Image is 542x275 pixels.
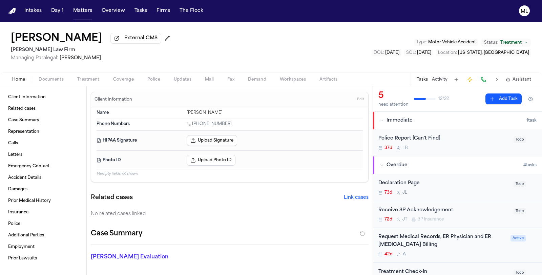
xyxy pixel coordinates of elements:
button: Link cases [344,194,369,201]
a: Prior Lawsuits [5,253,81,264]
a: Police [5,218,81,229]
span: Todo [514,181,526,187]
span: [US_STATE], [GEOGRAPHIC_DATA] [458,51,529,55]
span: 4 task s [523,163,537,168]
button: Tasks [132,5,150,17]
a: Accident Details [5,172,81,183]
h2: Case Summary [91,228,142,239]
button: Firms [154,5,173,17]
a: Related cases [5,103,81,114]
span: Home [12,77,25,82]
span: Todo [514,208,526,214]
div: Open task: Receive 3P Acknowledgement [373,201,542,228]
span: Mail [205,77,214,82]
button: Edit Type: Motor Vehicle Accident [414,39,478,46]
button: Add Task [485,93,522,104]
h1: [PERSON_NAME] [11,33,102,45]
a: Representation [5,126,81,137]
div: Receive 3P Acknowledgement [378,207,509,214]
dt: HIPAA Signature [97,135,183,146]
h3: Client Information [93,97,133,102]
button: External CMS [110,33,161,44]
button: Make a Call [479,75,488,84]
a: Prior Medical History [5,195,81,206]
button: Add Task [452,75,461,84]
span: Status: [484,40,498,45]
div: [PERSON_NAME] [187,110,363,115]
span: 42d [384,252,393,257]
span: Phone Numbers [97,121,130,127]
span: Treatment [77,77,100,82]
a: Case Summary [5,115,81,126]
a: Calls [5,138,81,149]
a: Call 1 (929) 250-9207 [187,121,232,127]
div: Open task: Police Report [Can't Find] [373,129,542,156]
span: Fax [227,77,234,82]
img: Finch Logo [8,8,16,14]
span: J L [402,190,407,195]
div: Request Medical Records, ER Physician and ER [MEDICAL_DATA] Billing [378,233,506,249]
button: Hide completed tasks (⌘⇧H) [524,93,537,104]
p: 14 empty fields not shown. [97,171,363,176]
div: need attention [378,102,409,107]
div: No related cases linked [91,211,369,217]
a: Employment [5,241,81,252]
span: Demand [248,77,266,82]
button: Activity [432,77,447,82]
button: Create Immediate Task [465,75,475,84]
button: Edit Location: New York, NY [436,49,531,56]
span: Location : [438,51,457,55]
button: Tasks [417,77,428,82]
button: Edit matter name [11,33,102,45]
span: 12 / 22 [438,96,449,102]
span: A [403,252,406,257]
button: Edit [355,94,366,105]
div: 5 [378,90,409,101]
span: Todo [514,136,526,143]
span: Coverage [113,77,134,82]
button: Matters [70,5,95,17]
a: Letters [5,149,81,160]
span: External CMS [124,35,158,42]
h2: [PERSON_NAME] Law Firm [11,46,173,54]
a: Damages [5,184,81,195]
span: [DATE] [417,51,431,55]
button: The Flock [177,5,206,17]
a: Client Information [5,92,81,103]
span: [DATE] [385,51,399,55]
span: Documents [39,77,64,82]
button: Overview [99,5,128,17]
a: Insurance [5,207,81,218]
button: Overdue4tasks [373,156,542,174]
span: Immediate [387,117,413,124]
span: Edit [357,97,364,102]
a: Additional Parties [5,230,81,241]
div: Declaration Page [378,179,509,187]
button: Change status from Treatment [481,39,531,47]
span: 3P Insurance [418,217,444,222]
span: Updates [174,77,191,82]
a: Home [8,8,16,14]
p: [PERSON_NAME] Evaluation [91,253,178,261]
span: DOL : [374,51,384,55]
span: 72d [384,217,392,222]
span: J T [402,217,408,222]
div: Open task: Request Medical Records, ER Physician and ER Radiology Billing [373,228,542,263]
span: Managing Paralegal: [11,56,58,61]
button: Day 1 [48,5,66,17]
span: 73d [384,190,392,195]
div: Police Report [Can't Find] [378,135,509,143]
button: Intakes [22,5,44,17]
span: Active [510,235,526,241]
h2: Related cases [91,193,133,203]
button: Upload Photo ID [187,155,235,166]
span: 1 task [526,118,537,123]
span: Artifacts [319,77,338,82]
